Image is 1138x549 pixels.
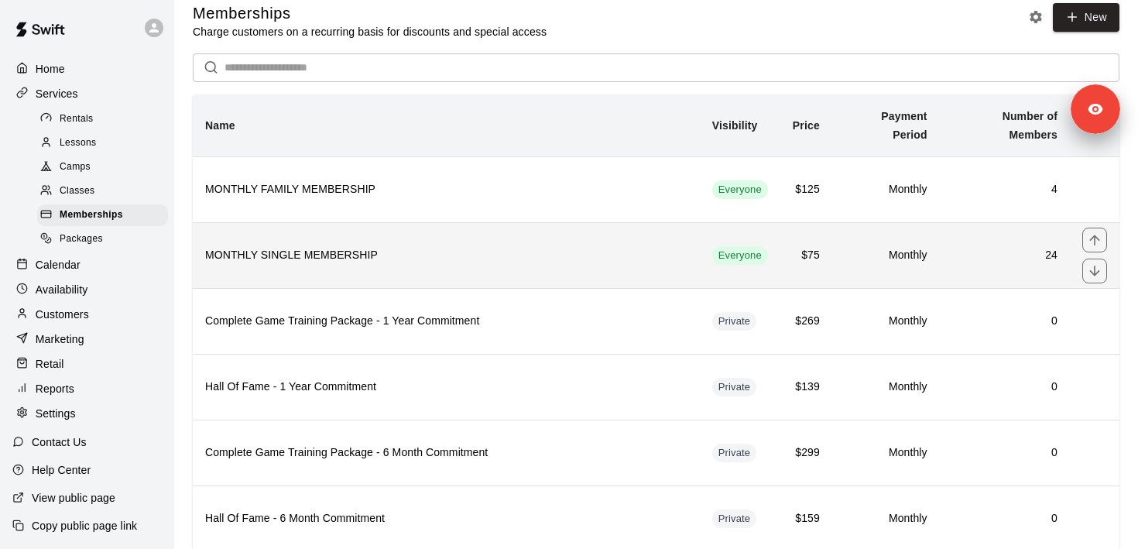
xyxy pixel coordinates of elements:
p: Services [36,86,78,101]
button: Memberships settings [1024,5,1047,29]
p: Reports [36,381,74,396]
h6: 24 [952,247,1057,264]
h6: MONTHLY SINGLE MEMBERSHIP [205,247,687,264]
h6: Monthly [845,247,927,264]
a: Classes [37,180,174,204]
span: Private [712,512,757,527]
a: Retail [12,352,162,376]
span: Private [712,380,757,395]
a: Home [12,57,162,81]
p: Calendar [36,257,81,273]
a: Calendar [12,253,162,276]
div: Lessons [37,132,168,154]
span: Everyone [712,249,768,263]
span: Lessons [60,136,97,151]
h6: Hall Of Fame - 1 Year Commitment [205,379,687,396]
span: Everyone [712,183,768,197]
div: This membership is hidden from the memberships page [712,378,757,396]
div: This membership is hidden from the memberships page [712,312,757,331]
h6: $125 [793,181,820,198]
p: Availability [36,282,88,297]
h6: 0 [952,313,1057,330]
p: Copy public page link [32,518,137,534]
h6: $75 [793,247,820,264]
p: Charge customers on a recurring basis for discounts and special access [193,24,547,39]
b: Number of Members [1003,110,1057,141]
p: View public page [32,490,115,506]
span: Classes [60,184,94,199]
h6: Monthly [845,444,927,462]
a: Services [12,82,162,105]
p: Marketing [36,331,84,347]
div: Camps [37,156,168,178]
h6: MONTHLY FAMILY MEMBERSHIP [205,181,687,198]
p: Retail [36,356,64,372]
b: Payment Period [881,110,927,141]
h6: $269 [793,313,820,330]
div: Packages [37,228,168,250]
b: Visibility [712,119,758,132]
button: move item down [1082,259,1107,283]
a: Settings [12,402,162,425]
div: This membership is visible to all customers [712,180,768,199]
a: Customers [12,303,162,326]
h6: Complete Game Training Package - 6 Month Commitment [205,444,687,462]
p: Customers [36,307,89,322]
div: This membership is hidden from the memberships page [712,444,757,462]
h6: Monthly [845,510,927,527]
h6: Complete Game Training Package - 1 Year Commitment [205,313,687,330]
span: Camps [60,160,91,175]
a: Packages [37,228,174,252]
h6: 4 [952,181,1057,198]
p: Home [36,61,65,77]
a: Rentals [37,107,174,131]
a: Availability [12,278,162,301]
a: Memberships [37,204,174,228]
span: Private [712,446,757,461]
a: Marketing [12,328,162,351]
h5: Memberships [193,3,547,24]
p: Help Center [32,462,91,478]
button: move item up [1082,228,1107,252]
p: Contact Us [32,434,87,450]
h6: Hall Of Fame - 6 Month Commitment [205,510,687,527]
a: Camps [37,156,174,180]
h6: $139 [793,379,820,396]
a: Reports [12,377,162,400]
a: New [1053,3,1119,32]
h6: 0 [952,510,1057,527]
b: Name [205,119,235,132]
div: Rentals [37,108,168,130]
span: Private [712,314,757,329]
div: This membership is hidden from the memberships page [712,510,757,528]
div: Classes [37,180,168,202]
b: Price [793,119,820,132]
h6: Monthly [845,313,927,330]
span: Packages [60,232,103,247]
a: Lessons [37,131,174,155]
span: Memberships [60,208,123,223]
h6: 0 [952,444,1057,462]
div: This membership is visible to all customers [712,246,768,265]
p: Settings [36,406,76,421]
h6: Monthly [845,379,927,396]
h6: Monthly [845,181,927,198]
h6: $159 [793,510,820,527]
h6: 0 [952,379,1057,396]
h6: $299 [793,444,820,462]
div: Memberships [37,204,168,226]
span: Rentals [60,112,94,127]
